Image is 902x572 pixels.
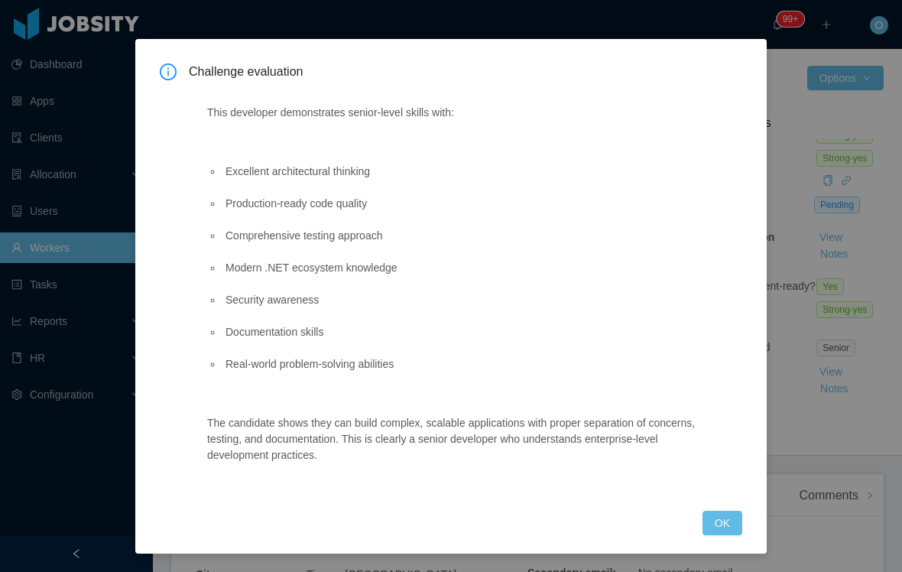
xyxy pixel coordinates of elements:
li: Security awareness [222,292,701,308]
i: icon: info-circle [160,63,177,80]
li: Modern .NET ecosystem knowledge [222,260,701,276]
li: Production-ready code quality [222,196,701,212]
li: Comprehensive testing approach [222,228,701,244]
li: Excellent architectural thinking [222,164,701,180]
p: The candidate shows they can build complex, scalable applications with proper separation of conce... [207,415,701,463]
button: OK [702,511,742,535]
span: Challenge evaluation [189,63,742,80]
li: Real-world problem-solving abilities [222,356,701,372]
li: Documentation skills [222,324,701,340]
p: This developer demonstrates senior-level skills with: [207,105,701,121]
